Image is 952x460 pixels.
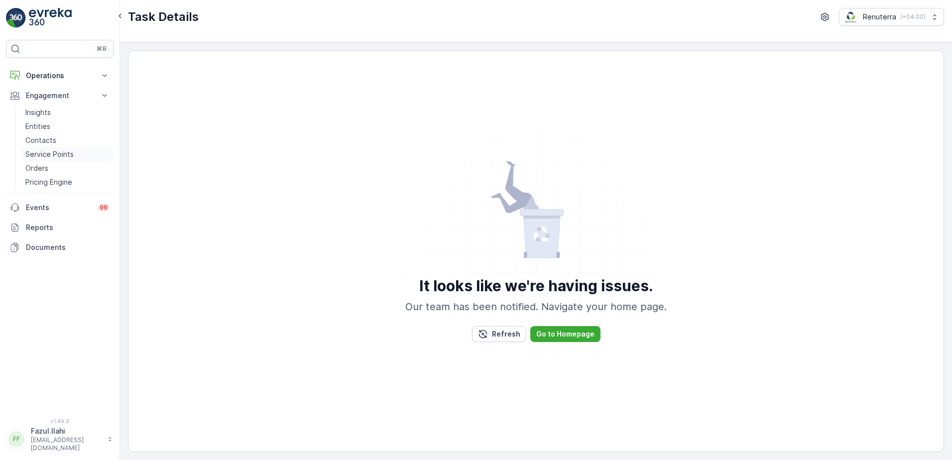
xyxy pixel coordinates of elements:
a: Orders [21,161,114,175]
button: Refresh [472,326,526,342]
button: Go to Homepage [530,326,600,342]
p: Refresh [492,329,520,339]
img: logo [6,8,26,28]
div: FF [8,431,24,447]
p: Reports [26,223,110,232]
a: Contacts [21,133,114,147]
p: Renuterra [863,12,896,22]
img: error [490,161,582,260]
button: Operations [6,66,114,86]
a: Documents [6,237,114,257]
p: Orders [25,163,48,173]
p: [EMAIL_ADDRESS][DOMAIN_NAME] [31,436,103,452]
a: Entities [21,119,114,133]
p: ⌘B [97,45,107,53]
a: Reports [6,218,114,237]
p: Insights [25,108,51,117]
button: Engagement [6,86,114,106]
p: Our team has been notified. Navigate your home page. [405,299,667,314]
p: ( +04:00 ) [900,13,926,21]
a: Events99 [6,198,114,218]
img: Screenshot_2024-07-26_at_13.33.01.png [843,11,859,22]
a: Pricing Engine [21,175,114,189]
a: Service Points [21,147,114,161]
p: Task Details [128,9,199,25]
p: Entities [25,121,50,131]
p: Documents [26,242,110,252]
img: logo_light-DOdMpM7g.png [29,8,72,28]
p: Go to Homepage [536,329,595,339]
p: Service Points [25,149,74,159]
p: Pricing Engine [25,177,72,187]
p: Contacts [25,135,56,145]
button: FFFazul.Ilahi[EMAIL_ADDRESS][DOMAIN_NAME] [6,426,114,452]
img: background [362,77,711,426]
p: Engagement [26,91,94,101]
p: It looks like we're having issues. [419,276,653,295]
span: v 1.49.0 [6,418,114,424]
p: Operations [26,71,94,81]
button: Renuterra(+04:00) [839,8,944,26]
p: 99 [100,204,108,212]
p: Fazul.Ilahi [31,426,103,436]
p: Events [26,203,92,213]
a: Insights [21,106,114,119]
